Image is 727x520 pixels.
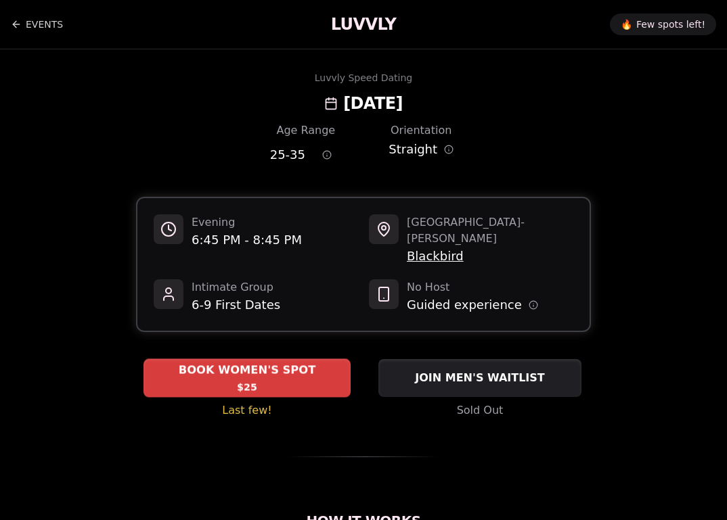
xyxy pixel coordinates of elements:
[11,11,63,38] a: Back to events
[192,279,280,296] span: Intimate Group
[621,18,632,31] span: 🔥
[412,370,547,386] span: JOIN MEN'S WAITLIST
[222,402,271,419] span: Last few!
[192,296,280,314] span: 6-9 First Dates
[444,145,454,154] button: Orientation information
[378,359,581,397] button: JOIN MEN'S WAITLIST - Sold Out
[144,358,351,397] button: BOOK WOMEN'S SPOT - Last few!
[315,71,412,85] div: Luvvly Speed Dating
[343,93,403,114] h2: [DATE]
[389,140,437,159] span: Straight
[192,231,302,250] span: 6:45 PM - 8:45 PM
[407,296,522,314] span: Guided experience
[237,380,257,394] span: $25
[270,145,305,164] span: 25 - 35
[312,140,342,170] button: Age range information
[529,300,538,310] button: Host information
[457,402,504,419] span: Sold Out
[407,247,573,266] span: Blackbird
[270,122,342,139] div: Age Range
[192,214,302,231] span: Evening
[331,14,396,35] a: LUVVLY
[407,214,573,247] span: [GEOGRAPHIC_DATA] - [PERSON_NAME]
[176,362,319,379] span: BOOK WOMEN'S SPOT
[636,18,705,31] span: Few spots left!
[385,122,457,139] div: Orientation
[407,279,538,296] span: No Host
